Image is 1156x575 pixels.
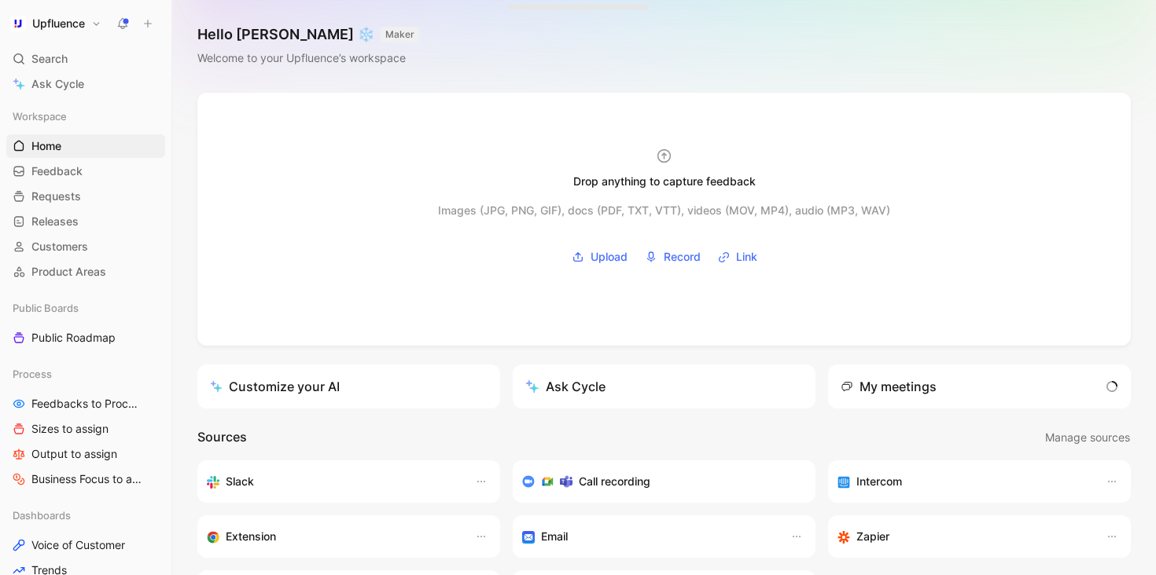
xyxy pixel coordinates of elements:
a: Releases [6,210,165,233]
div: Capture feedback from thousands of sources with Zapier (survey results, recordings, sheets, etc). [838,527,1090,546]
div: Ask Cycle [525,377,606,396]
span: Product Areas [31,264,106,280]
div: Images (JPG, PNG, GIF), docs (PDF, TXT, VTT), videos (MOV, MP4), audio (MP3, WAV) [438,201,890,220]
a: Feedbacks to Process [6,392,165,416]
span: Workspace [13,108,67,124]
span: Business Focus to assign [31,471,145,487]
span: Releases [31,214,79,229]
span: Ask Cycle [31,75,84,93]
div: Sync your customers, send feedback and get updates in Intercom [838,472,1090,491]
button: Upload [566,245,633,269]
span: Dashboards [13,507,71,523]
a: Product Areas [6,260,165,284]
button: Record [639,245,706,269]
div: Welcome to your Upfluence’s workspace [197,49,419,68]
button: UpfluenceUpfluence [6,13,105,35]
a: Feedback [6,159,165,183]
div: Forward emails to your feedback inbox [522,527,775,546]
span: Feedback [31,163,83,179]
a: Ask Cycle [6,72,165,96]
button: Ask Cycle [513,364,815,408]
span: Voice of Customer [31,537,125,553]
a: Home [6,134,165,158]
span: Manage sources [1045,428,1130,447]
div: Record & transcribe meetings from Zoom, Meet & Teams. [522,472,793,491]
h2: Sources [197,427,247,448]
div: Process [6,362,165,386]
span: Requests [31,189,81,204]
a: Voice of Customer [6,533,165,557]
div: Workspace [6,104,165,128]
span: Customers [31,239,88,255]
div: Dashboards [6,504,165,527]
button: Manage sources [1044,427,1131,448]
div: Capture feedback from anywhere on the web [207,527,459,546]
h3: Slack [226,472,254,491]
h3: Intercom [856,472,902,491]
span: Record [664,247,701,266]
div: Public BoardsPublic Roadmap [6,296,165,350]
div: Public Boards [6,296,165,320]
div: My meetings [841,377,937,396]
div: Drop anything to capture feedback [573,172,756,191]
a: Public Roadmap [6,326,165,350]
div: Sync your customers, send feedback and get updates in Slack [207,472,459,491]
a: Customers [6,235,165,258]
h3: Zapier [856,527,889,546]
span: Sizes to assign [31,421,109,437]
h3: Call recording [579,472,650,491]
a: Output to assign [6,442,165,466]
span: Output to assign [31,446,117,462]
button: Link [712,245,763,269]
img: Upfluence [10,16,26,31]
span: Feedbacks to Process [31,396,143,412]
button: MAKER [381,27,419,42]
span: Link [736,247,757,266]
span: Public Roadmap [31,330,116,346]
a: Sizes to assign [6,417,165,441]
span: Home [31,138,61,154]
h3: Email [541,527,568,546]
span: Process [13,366,52,382]
div: Search [6,47,165,71]
div: Customize your AI [210,377,340,396]
div: ProcessFeedbacks to ProcessSizes to assignOutput to assignBusiness Focus to assign [6,362,165,491]
h1: Upfluence [32,16,85,31]
a: Requests [6,185,165,208]
span: Search [31,49,68,68]
h1: Hello [PERSON_NAME] ❄️ [197,25,419,44]
a: Customize your AI [197,364,500,408]
h3: Extension [226,527,276,546]
a: Business Focus to assign [6,467,165,491]
span: Upload [591,247,628,266]
span: Public Boards [13,300,79,316]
